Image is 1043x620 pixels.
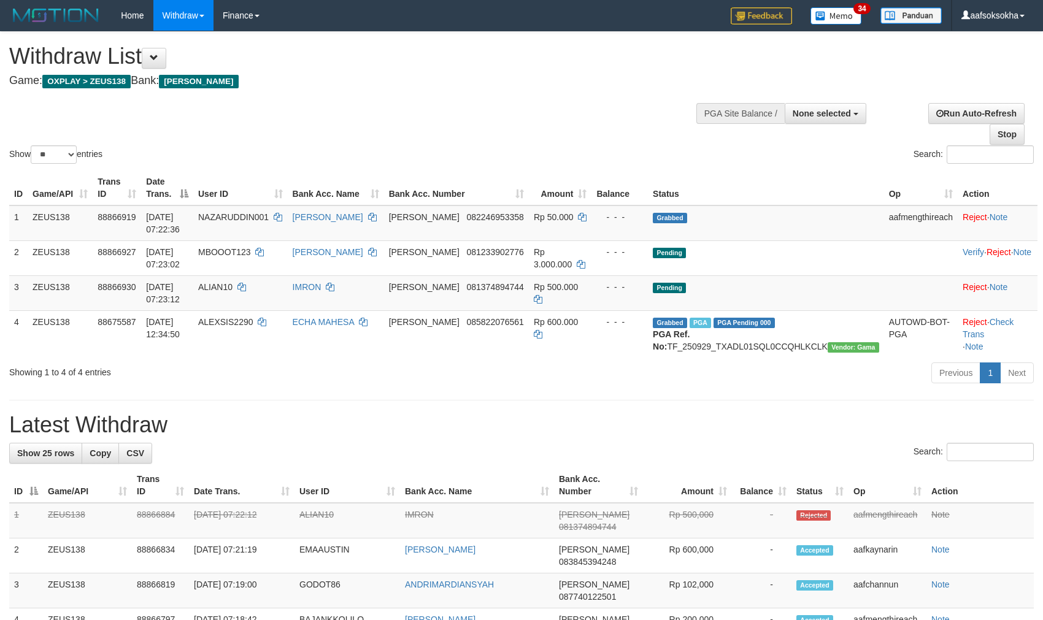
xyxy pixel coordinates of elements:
[732,503,791,538] td: -
[534,317,578,327] span: Rp 600.000
[9,310,28,358] td: 4
[793,109,851,118] span: None selected
[43,503,132,538] td: ZEUS138
[389,247,460,257] span: [PERSON_NAME]
[466,317,523,327] span: Copy 085822076561 to clipboard
[963,317,1014,339] a: Check Trans
[796,580,833,591] span: Accepted
[389,282,460,292] span: [PERSON_NAME]
[559,592,616,602] span: Copy 087740122501 to clipboard
[926,468,1034,503] th: Action
[643,468,732,503] th: Amount: activate to sort column ascending
[732,468,791,503] th: Balance: activate to sort column ascending
[947,145,1034,164] input: Search:
[653,248,686,258] span: Pending
[293,282,321,292] a: IMRON
[990,124,1025,145] a: Stop
[118,443,152,464] a: CSV
[987,247,1011,257] a: Reject
[9,573,43,608] td: 3
[9,413,1034,437] h1: Latest Withdraw
[653,329,690,351] b: PGA Ref. No:
[596,316,643,328] div: - - -
[98,282,136,292] span: 88866930
[93,170,141,205] th: Trans ID: activate to sort column ascending
[796,510,831,521] span: Rejected
[591,170,648,205] th: Balance
[849,538,926,573] td: aafkaynarin
[963,247,984,257] a: Verify
[643,538,732,573] td: Rp 600,000
[958,205,1037,241] td: ·
[189,573,294,608] td: [DATE] 07:19:00
[884,170,958,205] th: Op: activate to sort column ascending
[9,240,28,275] td: 2
[828,342,879,353] span: Vendor URL: https://trx31.1velocity.biz
[849,503,926,538] td: aafmengthireach
[141,170,193,205] th: Date Trans.: activate to sort column descending
[884,310,958,358] td: AUTOWD-BOT-PGA
[146,282,180,304] span: [DATE] 07:23:12
[400,468,554,503] th: Bank Acc. Name: activate to sort column ascending
[193,170,288,205] th: User ID: activate to sort column ascending
[288,170,384,205] th: Bank Acc. Name: activate to sort column ascending
[980,362,1001,383] a: 1
[9,205,28,241] td: 1
[293,212,363,222] a: [PERSON_NAME]
[914,145,1034,164] label: Search:
[732,538,791,573] td: -
[389,212,460,222] span: [PERSON_NAME]
[98,212,136,222] span: 88866919
[931,362,980,383] a: Previous
[963,317,987,327] a: Reject
[958,240,1037,275] td: · ·
[132,538,189,573] td: 88866834
[947,443,1034,461] input: Search:
[534,212,574,222] span: Rp 50.000
[293,247,363,257] a: [PERSON_NAME]
[43,573,132,608] td: ZEUS138
[965,342,983,351] a: Note
[466,212,523,222] span: Copy 082246953358 to clipboard
[785,103,866,124] button: None selected
[159,75,238,88] span: [PERSON_NAME]
[559,510,629,519] span: [PERSON_NAME]
[132,573,189,608] td: 88866819
[9,538,43,573] td: 2
[958,170,1037,205] th: Action
[732,573,791,608] td: -
[643,573,732,608] td: Rp 102,000
[714,318,775,328] span: PGA Pending
[466,247,523,257] span: Copy 081233902776 to clipboard
[294,538,400,573] td: EMAAUSTIN
[559,557,616,567] span: Copy 083845394248 to clipboard
[198,212,269,222] span: NAZARUDDIN001
[198,317,253,327] span: ALEXSIS2290
[529,170,592,205] th: Amount: activate to sort column ascending
[9,361,425,378] div: Showing 1 to 4 of 4 entries
[146,317,180,339] span: [DATE] 12:34:50
[990,282,1008,292] a: Note
[653,213,687,223] span: Grabbed
[384,170,529,205] th: Bank Acc. Number: activate to sort column ascending
[405,510,434,519] a: IMRON
[931,510,950,519] a: Note
[559,580,629,589] span: [PERSON_NAME]
[696,103,785,124] div: PGA Site Balance /
[98,247,136,257] span: 88866927
[596,246,643,258] div: - - -
[958,310,1037,358] td: · ·
[554,468,643,503] th: Bank Acc. Number: activate to sort column ascending
[198,282,233,292] span: ALIAN10
[466,282,523,292] span: Copy 081374894744 to clipboard
[9,468,43,503] th: ID: activate to sort column descending
[796,545,833,556] span: Accepted
[189,538,294,573] td: [DATE] 07:21:19
[791,468,849,503] th: Status: activate to sort column ascending
[31,145,77,164] select: Showentries
[9,503,43,538] td: 1
[928,103,1025,124] a: Run Auto-Refresh
[9,275,28,310] td: 3
[559,522,616,532] span: Copy 081374894744 to clipboard
[28,310,93,358] td: ZEUS138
